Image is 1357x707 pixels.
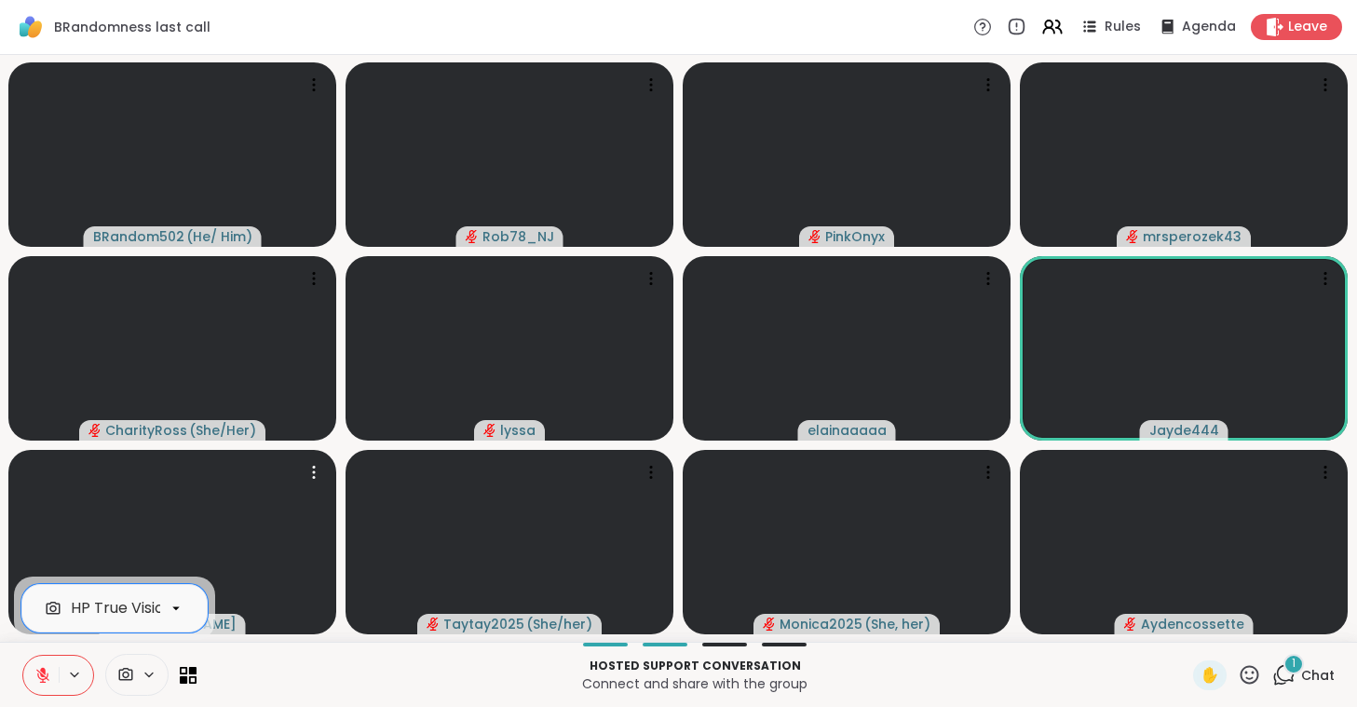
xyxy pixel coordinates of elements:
span: 1 [1292,656,1296,672]
span: Taytay2025 [443,615,524,633]
p: Connect and share with the group [208,674,1182,693]
span: audio-muted [763,618,776,631]
span: mrsperozek43 [1143,227,1242,246]
span: BRandomness last call [54,18,210,36]
span: Agenda [1182,18,1236,36]
span: lyssa [500,421,536,440]
p: Hosted support conversation [208,658,1182,674]
span: CharityRoss [105,421,187,440]
span: Monica2025 [780,615,862,633]
span: elainaaaaa [807,421,887,440]
span: audio-muted [483,424,496,437]
span: ( She/her ) [526,615,592,633]
span: Rob78_NJ [482,227,554,246]
span: ( She, her ) [864,615,930,633]
span: audio-muted [1124,618,1137,631]
span: Chat [1301,666,1335,685]
span: audio-muted [88,424,102,437]
span: BRandom502 [93,227,184,246]
img: ShareWell Logomark [15,11,47,43]
span: Jayde444 [1149,421,1219,440]
span: audio-muted [466,230,479,243]
span: Rules [1105,18,1141,36]
span: audio-muted [808,230,821,243]
span: Aydencossette [1141,615,1244,633]
span: audio-muted [427,618,440,631]
span: audio-muted [1126,230,1139,243]
div: HP True Vision HD Camera [71,597,263,619]
span: ✋ [1201,664,1219,687]
span: Leave [1288,18,1327,36]
span: ( He/ Him ) [186,227,252,246]
span: PinkOnyx [825,227,885,246]
span: ( She/Her ) [189,421,256,440]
